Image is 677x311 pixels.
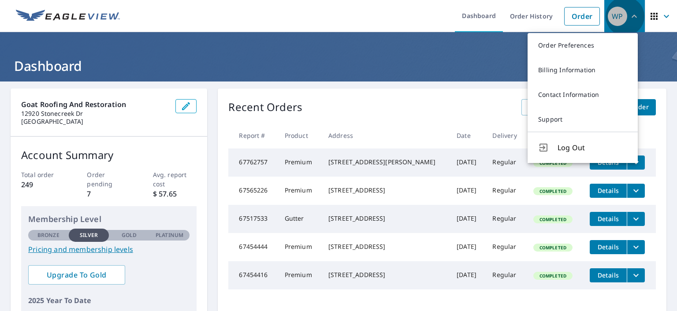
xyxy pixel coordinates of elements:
[485,261,526,289] td: Regular
[595,243,621,251] span: Details
[21,110,168,118] p: 12920 Stonecreek Dr
[485,233,526,261] td: Regular
[35,270,118,280] span: Upgrade To Gold
[627,240,645,254] button: filesDropdownBtn-67454444
[521,99,584,115] a: View All Orders
[11,57,666,75] h1: Dashboard
[28,295,190,306] p: 2025 Year To Date
[21,99,168,110] p: Goat Roofing and Restoration
[450,261,485,289] td: [DATE]
[87,189,131,199] p: 7
[450,177,485,205] td: [DATE]
[153,170,197,189] p: Avg. report cost
[558,142,627,153] span: Log Out
[485,122,526,148] th: Delivery
[228,122,277,148] th: Report #
[595,215,621,223] span: Details
[28,213,190,225] p: Membership Level
[87,170,131,189] p: Order pending
[321,122,450,148] th: Address
[590,212,627,226] button: detailsBtn-67517533
[534,273,572,279] span: Completed
[21,179,65,190] p: 249
[278,205,321,233] td: Gutter
[528,58,638,82] a: Billing Information
[153,189,197,199] p: $ 57.65
[156,231,183,239] p: Platinum
[228,148,277,177] td: 67762757
[228,233,277,261] td: 67454444
[278,261,321,289] td: Premium
[450,148,485,177] td: [DATE]
[590,240,627,254] button: detailsBtn-67454444
[21,147,197,163] p: Account Summary
[328,158,443,167] div: [STREET_ADDRESS][PERSON_NAME]
[485,148,526,177] td: Regular
[28,265,125,285] a: Upgrade To Gold
[485,177,526,205] td: Regular
[627,184,645,198] button: filesDropdownBtn-67565226
[278,233,321,261] td: Premium
[528,132,638,163] button: Log Out
[534,244,572,251] span: Completed
[328,242,443,251] div: [STREET_ADDRESS]
[228,177,277,205] td: 67565226
[627,212,645,226] button: filesDropdownBtn-67517533
[16,10,120,23] img: EV Logo
[526,122,583,148] th: Status
[590,184,627,198] button: detailsBtn-67565226
[595,186,621,195] span: Details
[328,270,443,279] div: [STREET_ADDRESS]
[228,205,277,233] td: 67517533
[485,205,526,233] td: Regular
[627,268,645,282] button: filesDropdownBtn-67454416
[21,170,65,179] p: Total order
[37,231,60,239] p: Bronze
[450,233,485,261] td: [DATE]
[450,205,485,233] td: [DATE]
[534,216,572,222] span: Completed
[278,122,321,148] th: Product
[590,268,627,282] button: detailsBtn-67454416
[528,33,638,58] a: Order Preferences
[122,231,137,239] p: Gold
[328,186,443,195] div: [STREET_ADDRESS]
[278,177,321,205] td: Premium
[595,271,621,279] span: Details
[328,214,443,223] div: [STREET_ADDRESS]
[534,188,572,194] span: Completed
[28,244,190,255] a: Pricing and membership levels
[450,122,485,148] th: Date
[528,107,638,132] a: Support
[228,261,277,289] td: 67454416
[228,99,302,115] p: Recent Orders
[278,148,321,177] td: Premium
[564,7,600,26] a: Order
[608,7,627,26] div: WP
[21,118,168,126] p: [GEOGRAPHIC_DATA]
[80,231,98,239] p: Silver
[528,82,638,107] a: Contact Information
